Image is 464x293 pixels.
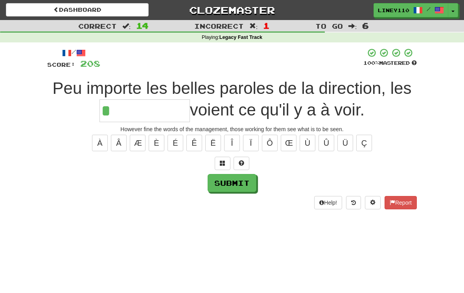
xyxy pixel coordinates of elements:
button: Single letter hint - you only get 1 per sentence and score half the points! alt+h [234,157,249,170]
span: To go [315,22,343,30]
a: Clozemaster [160,3,303,17]
span: 14 [136,21,149,30]
button: Ê [186,135,202,151]
button: Ü [337,135,353,151]
button: Î [224,135,240,151]
a: Dashboard [6,3,149,16]
button: Switch sentence to multiple choice alt+p [215,157,230,170]
span: 208 [80,59,100,68]
button: Help! [314,196,342,209]
span: Score: [47,61,75,68]
span: / [427,6,431,12]
span: : [249,23,258,29]
span: voient ce qu'il y a à voir. [190,101,365,119]
button: Report [385,196,417,209]
button: Â [111,135,127,151]
button: Û [319,135,334,151]
button: Ç [356,135,372,151]
a: Liney110 / [374,3,448,17]
span: Correct [78,22,117,30]
button: Œ [281,135,296,151]
span: Liney110 [378,7,409,14]
div: However fine the words of the management, those working for them see what is to be seen. [47,125,417,133]
button: Æ [130,135,145,151]
button: É [168,135,183,151]
span: 100 % [363,60,379,66]
button: À [92,135,108,151]
span: : [348,23,357,29]
strong: Legacy Fast Track [219,35,262,40]
button: Round history (alt+y) [346,196,361,209]
div: Mastered [363,60,417,67]
button: Ë [205,135,221,151]
button: Ô [262,135,278,151]
button: Ù [300,135,315,151]
button: Ï [243,135,259,151]
span: 1 [263,21,270,30]
span: Incorrect [194,22,244,30]
span: 6 [362,21,369,30]
button: Submit [208,174,256,192]
div: / [47,48,100,58]
span: Peu importe les belles paroles de la direction, les [53,79,412,97]
span: : [122,23,131,29]
button: È [149,135,164,151]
